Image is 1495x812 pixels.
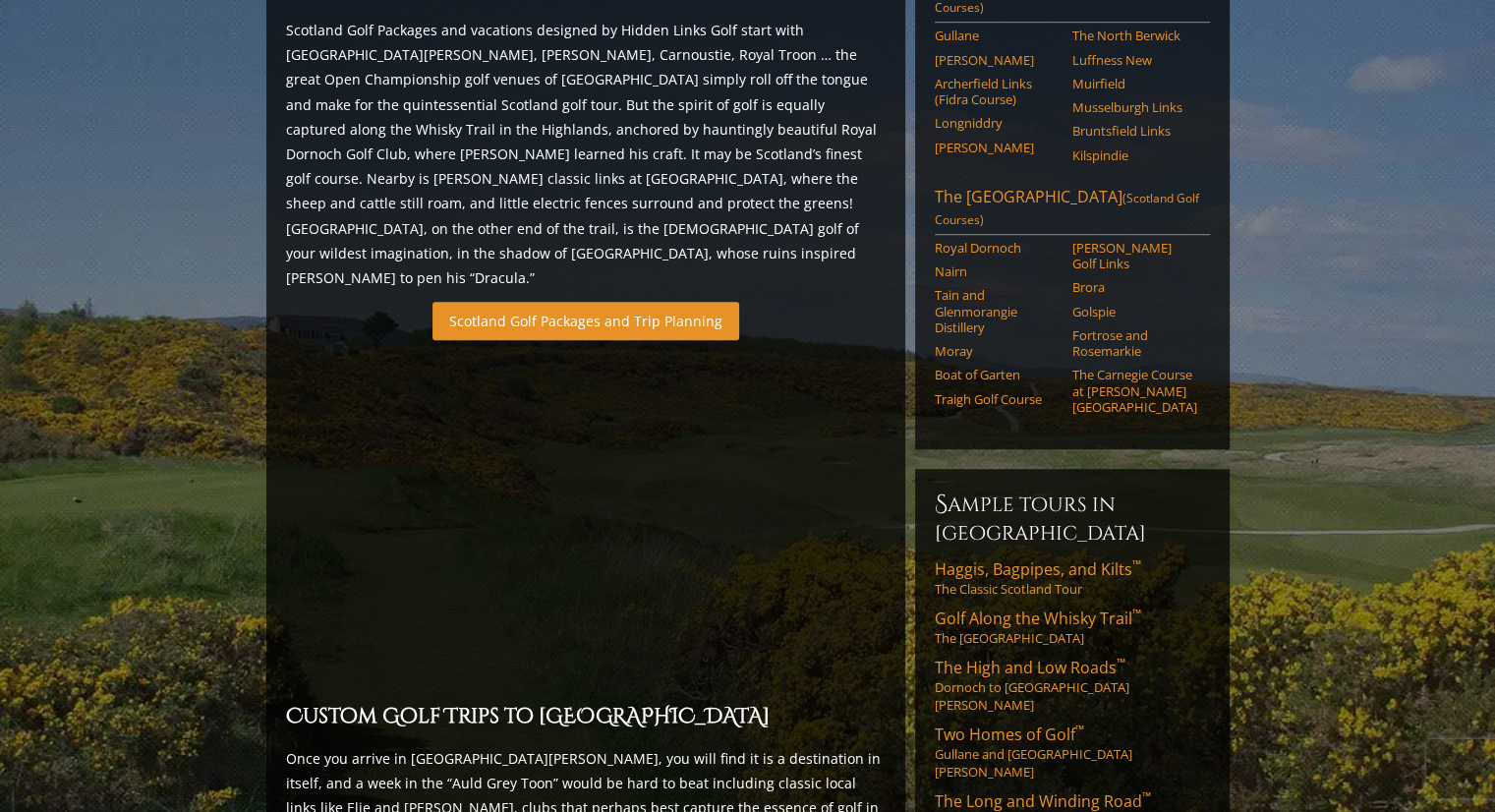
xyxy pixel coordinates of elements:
a: [PERSON_NAME] [935,52,1060,68]
a: Gullane [935,28,1060,43]
iframe: Sir-Nick-favorite-Open-Rota-Venues [286,352,886,689]
a: The North Berwick [1072,28,1197,43]
a: Kilspindie [1072,147,1197,163]
a: The High and Low Roads™Dornoch to [GEOGRAPHIC_DATA][PERSON_NAME] [935,657,1210,714]
a: [PERSON_NAME] Golf Links [1072,240,1197,272]
p: Scotland Golf Packages and vacations designed by Hidden Links Golf start with [GEOGRAPHIC_DATA][P... [286,18,886,290]
a: Golspie [1072,304,1197,319]
span: (Scotland Golf Courses) [935,190,1199,228]
sup: ™ [1142,788,1151,805]
a: Musselburgh Links [1072,99,1197,115]
sup: ™ [1132,606,1141,622]
a: Scotland Golf Packages and Trip Planning [432,302,739,340]
a: Fortrose and Rosemarkie [1072,327,1197,360]
span: Two Homes of Golf [935,724,1084,745]
sup: ™ [1117,655,1125,671]
a: Moray [935,343,1060,359]
a: Boat of Garten [935,367,1060,382]
a: Brora [1072,279,1197,295]
span: The High and Low Roads [935,657,1125,678]
a: Archerfield Links (Fidra Course) [935,76,1060,108]
a: Nairn [935,263,1060,279]
a: Golf Along the Whisky Trail™The [GEOGRAPHIC_DATA] [935,608,1210,647]
a: Muirfield [1072,76,1197,91]
a: Two Homes of Golf™Gullane and [GEOGRAPHIC_DATA][PERSON_NAME] [935,724,1210,781]
a: The Carnegie Course at [PERSON_NAME][GEOGRAPHIC_DATA] [1072,367,1197,415]
span: Golf Along the Whisky Trail [935,608,1141,629]
h2: Custom Golf Trips to [GEOGRAPHIC_DATA] [286,701,886,734]
a: Luffness New [1072,52,1197,68]
span: The Long and Winding Road [935,790,1151,812]
a: Tain and Glenmorangie Distillery [935,287,1060,335]
a: Bruntsfield Links [1072,123,1197,139]
span: Haggis, Bagpipes, and Kilts [935,558,1141,580]
a: Traigh Golf Course [935,391,1060,407]
a: [PERSON_NAME] [935,140,1060,155]
a: The [GEOGRAPHIC_DATA](Scotland Golf Courses) [935,186,1210,235]
a: Royal Dornoch [935,240,1060,256]
sup: ™ [1132,556,1141,573]
a: Haggis, Bagpipes, and Kilts™The Classic Scotland Tour [935,558,1210,598]
sup: ™ [1075,722,1084,738]
a: Longniddry [935,115,1060,131]
h6: Sample Tours in [GEOGRAPHIC_DATA] [935,489,1210,547]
